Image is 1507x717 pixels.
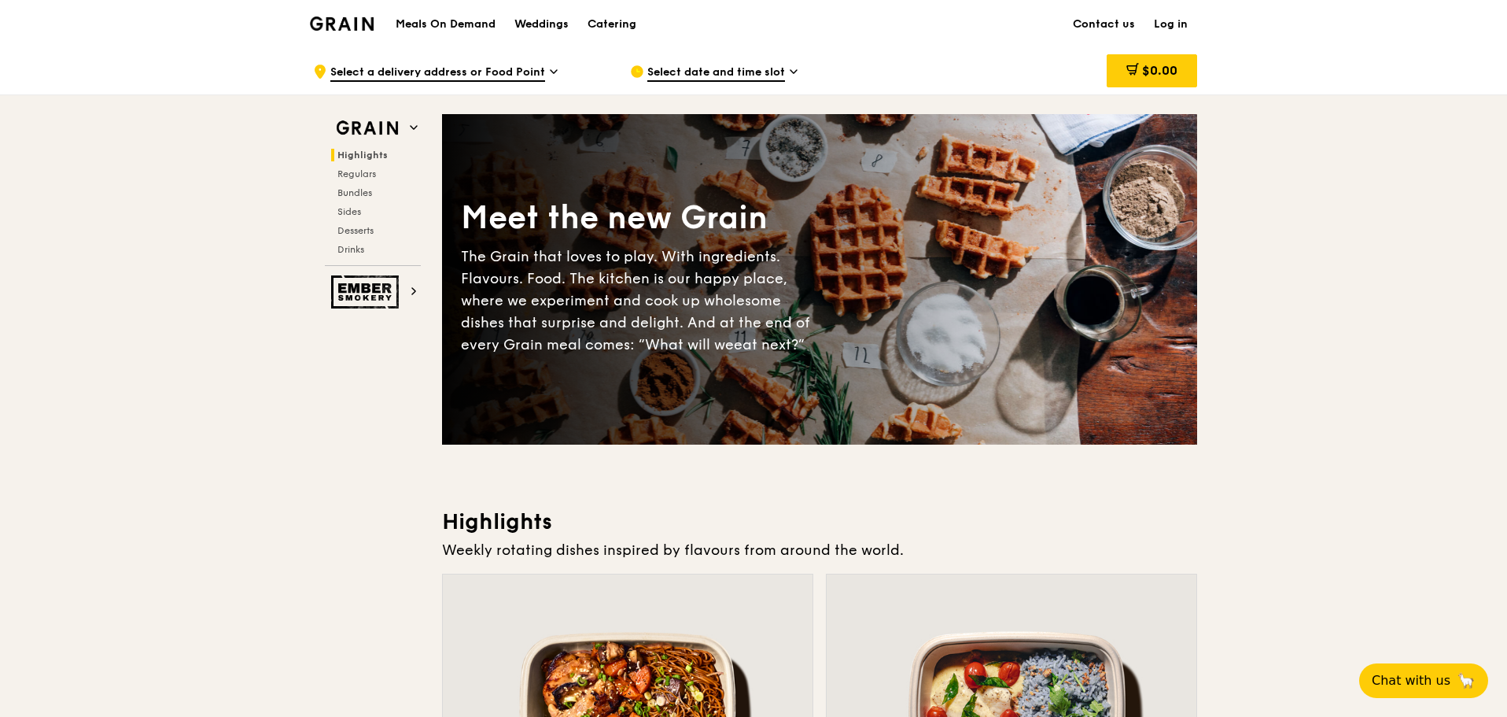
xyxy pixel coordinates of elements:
span: Highlights [337,150,388,161]
span: $0.00 [1142,63,1177,78]
h1: Meals On Demand [396,17,496,32]
img: Grain web logo [331,114,403,142]
span: Drinks [337,244,364,255]
span: Desserts [337,225,374,236]
span: Select a delivery address or Food Point [330,65,545,82]
a: Log in [1144,1,1197,48]
div: Weddings [514,1,569,48]
span: Select date and time slot [647,65,785,82]
span: Bundles [337,187,372,198]
span: Sides [337,206,361,217]
a: Contact us [1063,1,1144,48]
img: Ember Smokery web logo [331,275,403,309]
h3: Highlights [442,508,1197,536]
img: Grain [310,17,374,31]
span: Chat with us [1372,671,1450,690]
div: Weekly rotating dishes inspired by flavours from around the world. [442,539,1197,561]
button: Chat with us🦙 [1359,663,1488,698]
span: Regulars [337,168,376,179]
a: Weddings [505,1,578,48]
div: Meet the new Grain [461,197,820,239]
span: eat next?” [734,336,805,353]
div: Catering [588,1,636,48]
a: Catering [578,1,646,48]
span: 🦙 [1457,671,1476,690]
div: The Grain that loves to play. With ingredients. Flavours. Food. The kitchen is our happy place, w... [461,246,820,356]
